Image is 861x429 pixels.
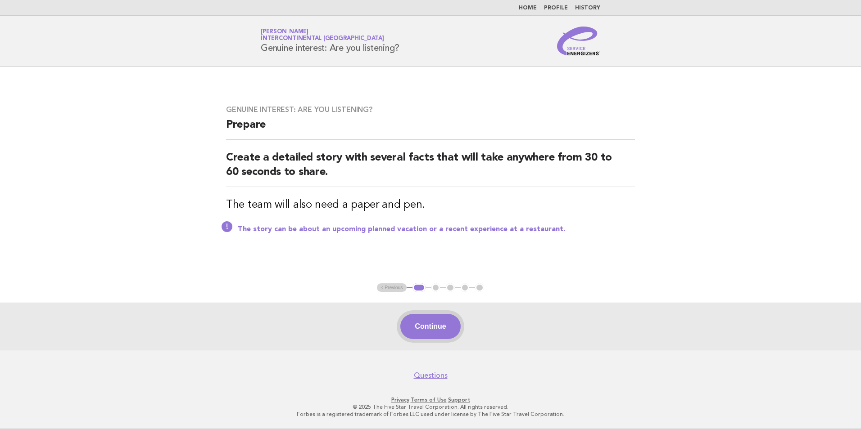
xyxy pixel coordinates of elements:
button: 1 [412,283,426,292]
h3: Genuine interest: Are you listening? [226,105,635,114]
a: Support [448,397,470,403]
p: Forbes is a registered trademark of Forbes LLC used under license by The Five Star Travel Corpora... [155,411,706,418]
a: Profile [544,5,568,11]
p: © 2025 The Five Star Travel Corporation. All rights reserved. [155,403,706,411]
a: [PERSON_NAME]InterContinental [GEOGRAPHIC_DATA] [261,29,384,41]
a: Privacy [391,397,409,403]
a: Terms of Use [411,397,447,403]
h3: The team will also need a paper and pen. [226,198,635,212]
span: InterContinental [GEOGRAPHIC_DATA] [261,36,384,42]
h1: Genuine interest: Are you listening? [261,29,399,53]
h2: Prepare [226,118,635,140]
p: The story can be about an upcoming planned vacation or a recent experience at a restaurant. [238,225,635,234]
img: Service Energizers [557,27,600,55]
p: · · [155,396,706,403]
a: Home [519,5,537,11]
h2: Create a detailed story with several facts that will take anywhere from 30 to 60 seconds to share. [226,151,635,187]
a: Questions [414,371,448,380]
button: Continue [400,314,460,339]
a: History [575,5,600,11]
